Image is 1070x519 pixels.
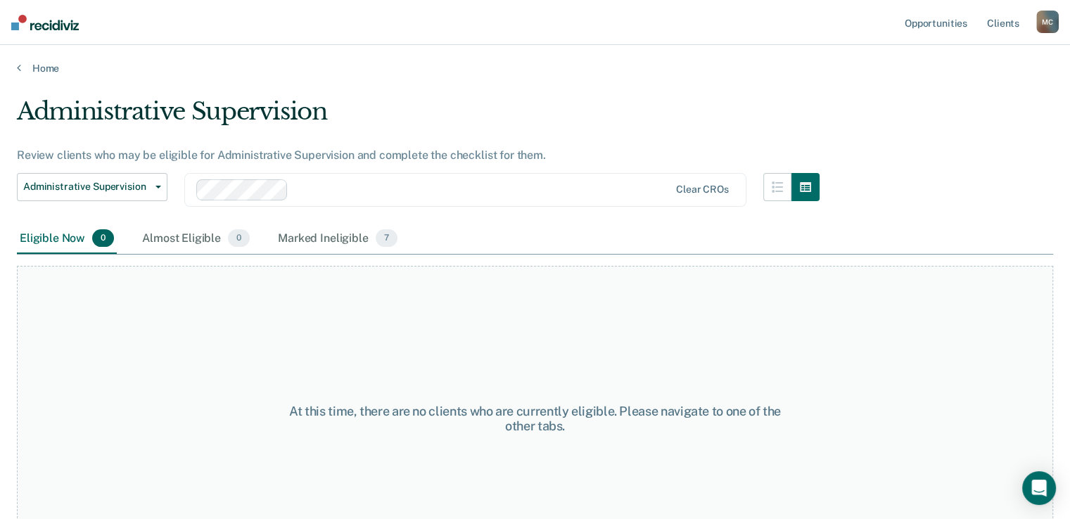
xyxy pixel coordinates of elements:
div: Clear CROs [676,184,729,196]
img: Recidiviz [11,15,79,30]
div: Eligible Now0 [17,224,117,255]
div: Almost Eligible0 [139,224,253,255]
div: At this time, there are no clients who are currently eligible. Please navigate to one of the othe... [276,404,794,434]
span: 7 [376,229,397,248]
span: Administrative Supervision [23,181,150,193]
button: Administrative Supervision [17,173,167,201]
div: M C [1036,11,1059,33]
div: Open Intercom Messenger [1022,471,1056,505]
div: Marked Ineligible7 [275,224,400,255]
button: MC [1036,11,1059,33]
div: Administrative Supervision [17,97,820,137]
div: Review clients who may be eligible for Administrative Supervision and complete the checklist for ... [17,148,820,162]
span: 0 [92,229,114,248]
a: Home [17,62,1053,75]
span: 0 [228,229,250,248]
